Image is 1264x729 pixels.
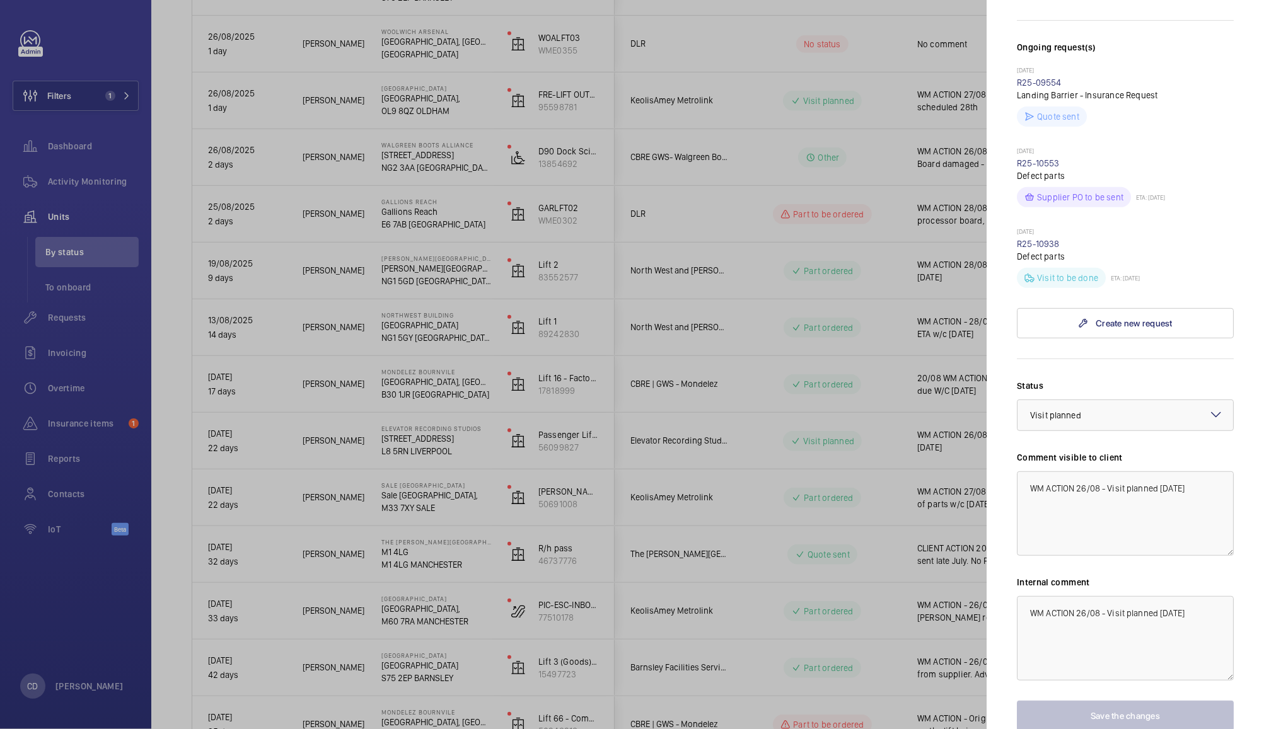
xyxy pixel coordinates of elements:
p: Supplier PO to be sent [1037,191,1123,204]
p: Quote sent [1037,110,1079,123]
p: [DATE] [1017,227,1234,238]
p: Defect parts [1017,250,1234,263]
p: ETA: [DATE] [1131,193,1165,201]
label: Internal comment [1017,576,1234,588]
p: ETA: [DATE] [1106,274,1140,282]
p: [DATE] [1017,66,1234,76]
p: [DATE] [1017,147,1234,157]
a: R25-10938 [1017,239,1060,249]
p: Defect parts [1017,169,1234,182]
label: Status [1017,379,1234,392]
p: Landing Barrier - Insurance Request [1017,89,1234,101]
h3: Ongoing request(s) [1017,41,1234,66]
a: R25-10553 [1017,158,1060,168]
p: Visit to be done [1037,272,1098,284]
a: R25-09554 [1017,77,1062,88]
span: Visit planned [1030,410,1081,420]
label: Comment visible to client [1017,451,1234,464]
a: Create new request [1017,308,1234,338]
